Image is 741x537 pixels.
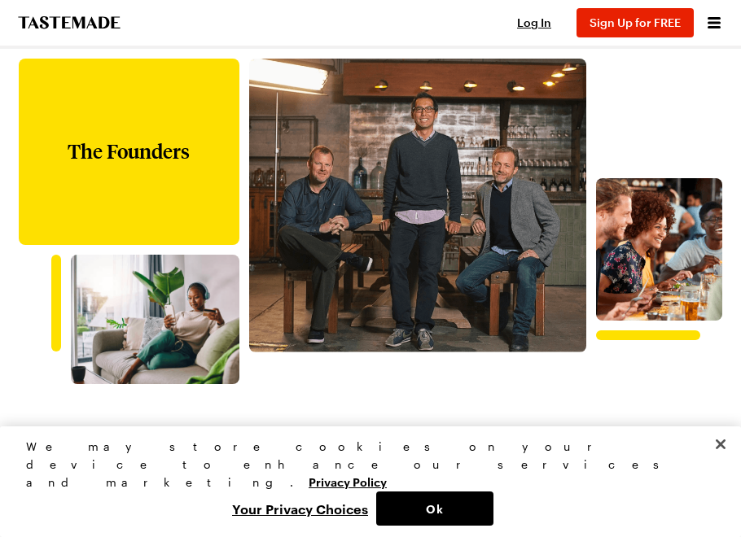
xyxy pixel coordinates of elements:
[704,12,725,33] button: Open menu
[517,15,551,29] span: Log In
[577,8,694,37] button: Sign Up for FREE
[249,59,586,352] img: Founders
[502,15,567,31] button: Log In
[590,15,681,29] span: Sign Up for FREE
[19,59,239,245] h1: The Founders
[376,491,493,526] button: Ok
[26,438,701,491] div: We may store cookies on your device to enhance our services and marketing.
[16,16,122,29] a: To Tastemade Home Page
[26,438,701,526] div: Privacy
[224,491,376,526] button: Your Privacy Choices
[703,426,739,462] button: Close
[309,474,387,489] a: More information about your privacy, opens in a new tab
